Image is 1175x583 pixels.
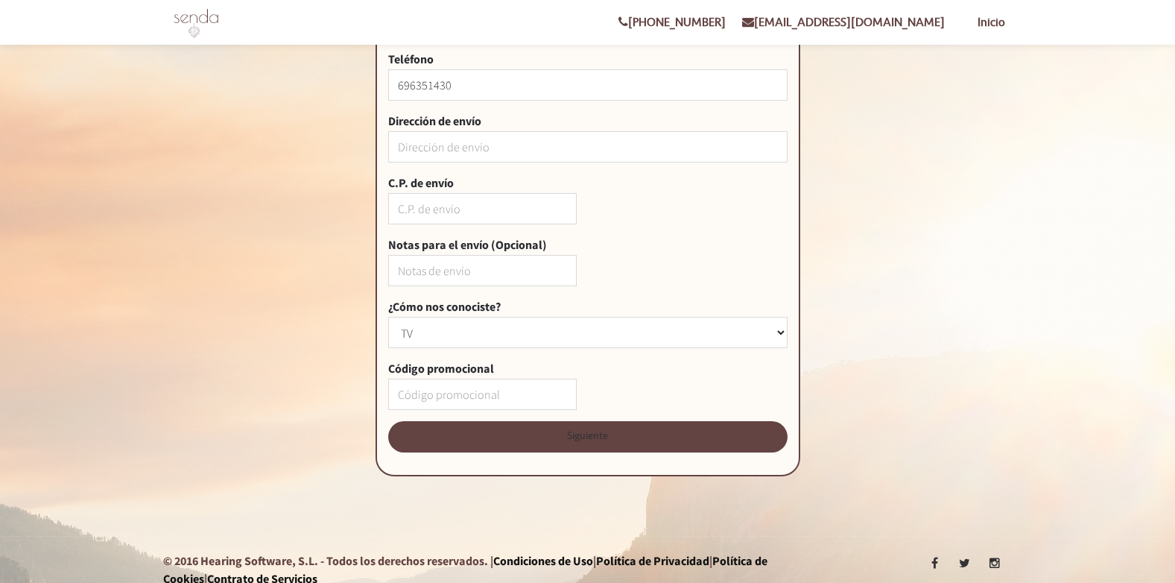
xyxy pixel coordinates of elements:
input: Dirección de envío [388,131,788,163]
input: Notas de envío [388,255,577,286]
label: ¿Cómo nos conociste? [388,297,788,315]
input: Código promocional [388,379,577,410]
label: Teléfono [388,50,788,68]
input: C.P. de envío [388,193,577,224]
input: Siguiente [388,421,788,453]
label: Notas para el envío (Opcional) [388,236,577,253]
label: C.P. de envío [388,174,577,192]
a: Política de Privacidad [596,553,709,568]
label: Dirección de envío [388,112,788,130]
input: Teléfono [388,69,788,101]
a: Condiciones de Uso [493,553,593,568]
label: Código promocional [388,359,577,377]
